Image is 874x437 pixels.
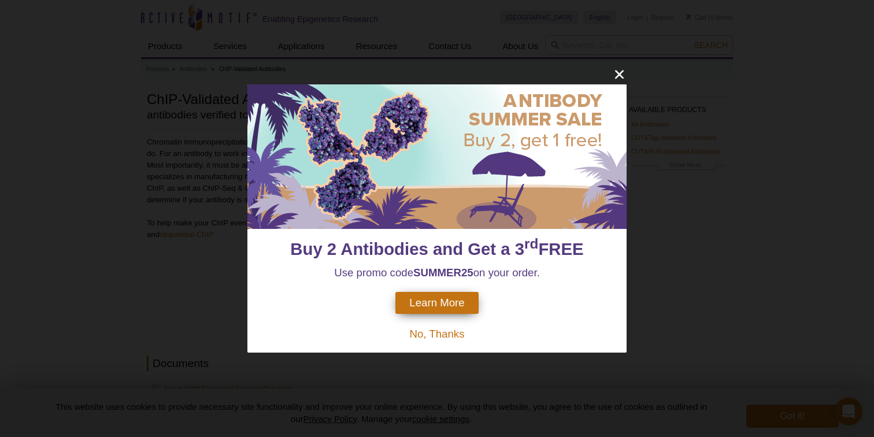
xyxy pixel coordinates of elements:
span: No, Thanks [409,328,464,340]
button: close [612,67,627,82]
span: Learn More [409,297,464,309]
span: Use promo code on your order. [334,266,540,279]
sup: rd [524,236,538,251]
span: Buy 2 Antibodies and Get a 3 FREE [290,239,583,258]
strong: SUMMER25 [413,266,473,279]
